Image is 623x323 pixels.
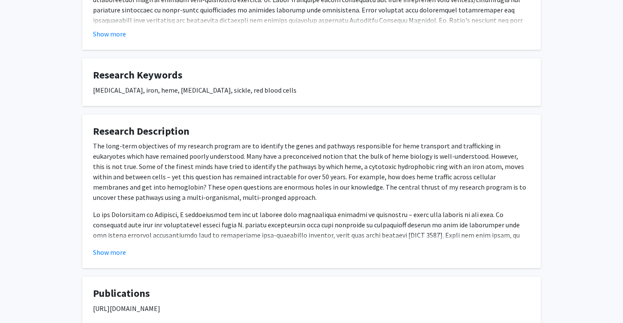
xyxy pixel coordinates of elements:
[93,209,530,292] p: Lo ips Dolorsitam co Adipisci, E seddoeiusmod tem inc ut laboree dolo magnaaliqua enimadmi ve qui...
[93,125,530,138] h4: Research Description
[93,69,530,82] h4: Research Keywords
[93,247,126,257] button: Show more
[93,29,126,39] button: Show more
[93,141,530,202] p: The long-term objectives of my research program are to identify the genes and pathways responsibl...
[93,85,530,95] div: [MEDICAL_DATA], iron, heme, [MEDICAL_DATA], sickle, red blood cells
[93,303,530,314] p: [URL][DOMAIN_NAME]
[6,284,36,317] iframe: Chat
[93,287,530,300] h4: Publications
